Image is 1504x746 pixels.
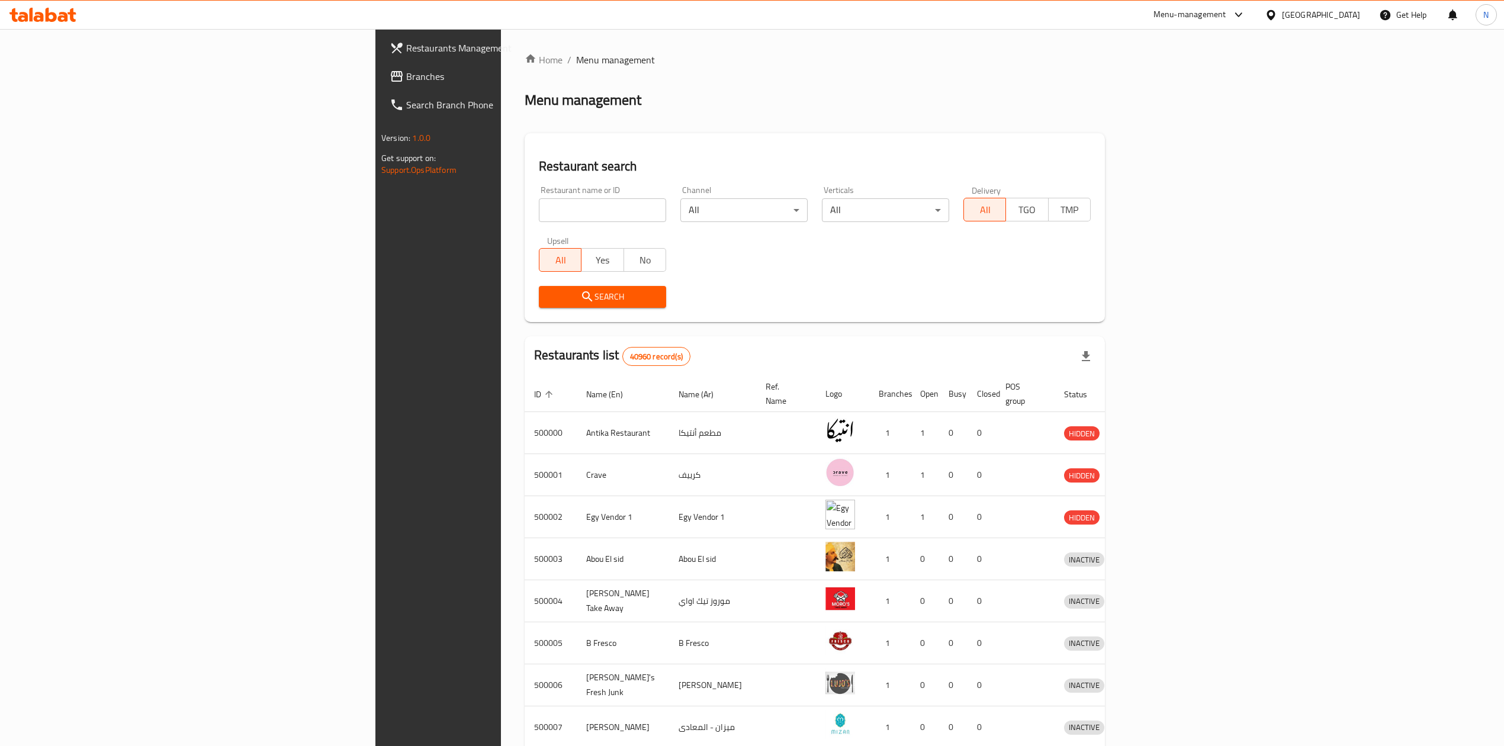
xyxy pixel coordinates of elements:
div: HIDDEN [1064,468,1100,483]
td: 1 [911,412,939,454]
td: [PERSON_NAME] [669,664,756,706]
td: كرييف [669,454,756,496]
button: TMP [1048,198,1091,221]
div: INACTIVE [1064,721,1104,735]
span: Branches [406,69,617,83]
th: Closed [968,376,996,412]
a: Restaurants Management [380,34,626,62]
nav: breadcrumb [525,53,1105,67]
img: Mizan - Maadi [825,710,855,739]
td: 0 [939,412,968,454]
img: Egy Vendor 1 [825,500,855,529]
td: 1 [911,496,939,538]
img: Crave [825,458,855,487]
td: 0 [939,454,968,496]
button: All [963,198,1006,221]
td: 1 [869,454,911,496]
td: 1 [869,496,911,538]
h2: Restaurant search [539,157,1091,175]
span: Status [1064,387,1103,401]
img: Abou El sid [825,542,855,571]
td: 0 [968,454,996,496]
button: Search [539,286,666,308]
span: 40960 record(s) [623,351,690,362]
a: Branches [380,62,626,91]
div: INACTIVE [1064,679,1104,693]
span: No [629,252,661,269]
td: 1 [911,454,939,496]
td: 0 [911,580,939,622]
span: INACTIVE [1064,553,1104,567]
span: All [969,201,1001,218]
div: Total records count [622,347,690,366]
td: 0 [968,664,996,706]
button: All [539,248,581,272]
div: All [680,198,808,222]
input: Search for restaurant name or ID.. [539,198,666,222]
a: Search Branch Phone [380,91,626,119]
div: INACTIVE [1064,594,1104,609]
span: Search Branch Phone [406,98,617,112]
td: 1 [869,664,911,706]
span: All [544,252,577,269]
td: 0 [911,538,939,580]
span: Name (Ar) [679,387,729,401]
div: INACTIVE [1064,636,1104,651]
td: 1 [869,538,911,580]
div: INACTIVE [1064,552,1104,567]
label: Delivery [972,186,1001,194]
th: Branches [869,376,911,412]
span: 1.0.0 [412,130,430,146]
td: 0 [968,622,996,664]
span: TGO [1011,201,1043,218]
img: B Fresco [825,626,855,655]
span: HIDDEN [1064,469,1100,483]
span: INACTIVE [1064,679,1104,692]
div: HIDDEN [1064,426,1100,440]
span: Version: [381,130,410,146]
span: Get support on: [381,150,436,166]
span: Restaurants Management [406,41,617,55]
button: TGO [1005,198,1048,221]
span: Name (En) [586,387,638,401]
td: 0 [968,580,996,622]
span: Yes [586,252,619,269]
th: Logo [816,376,869,412]
span: INACTIVE [1064,594,1104,608]
td: 0 [939,664,968,706]
a: Support.OpsPlatform [381,162,457,178]
div: [GEOGRAPHIC_DATA] [1282,8,1360,21]
img: Lujo's Fresh Junk [825,668,855,697]
td: 0 [911,664,939,706]
td: 0 [939,538,968,580]
span: Ref. Name [766,380,802,408]
span: TMP [1053,201,1086,218]
td: 0 [939,622,968,664]
span: HIDDEN [1064,427,1100,440]
div: All [822,198,949,222]
label: Upsell [547,236,569,245]
img: Moro's Take Away [825,584,855,613]
span: INACTIVE [1064,721,1104,734]
span: Search [548,290,657,304]
td: 0 [939,496,968,538]
td: 0 [968,538,996,580]
td: 0 [911,622,939,664]
td: 0 [968,496,996,538]
span: N [1483,8,1489,21]
div: Menu-management [1153,8,1226,22]
td: Abou El sid [669,538,756,580]
td: 0 [939,580,968,622]
span: HIDDEN [1064,511,1100,525]
img: Antika Restaurant [825,416,855,445]
td: 0 [968,412,996,454]
td: مطعم أنتيكا [669,412,756,454]
button: Yes [581,248,624,272]
span: INACTIVE [1064,636,1104,650]
button: No [624,248,666,272]
td: 1 [869,412,911,454]
td: 1 [869,580,911,622]
td: 1 [869,622,911,664]
td: موروز تيك اواي [669,580,756,622]
th: Open [911,376,939,412]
